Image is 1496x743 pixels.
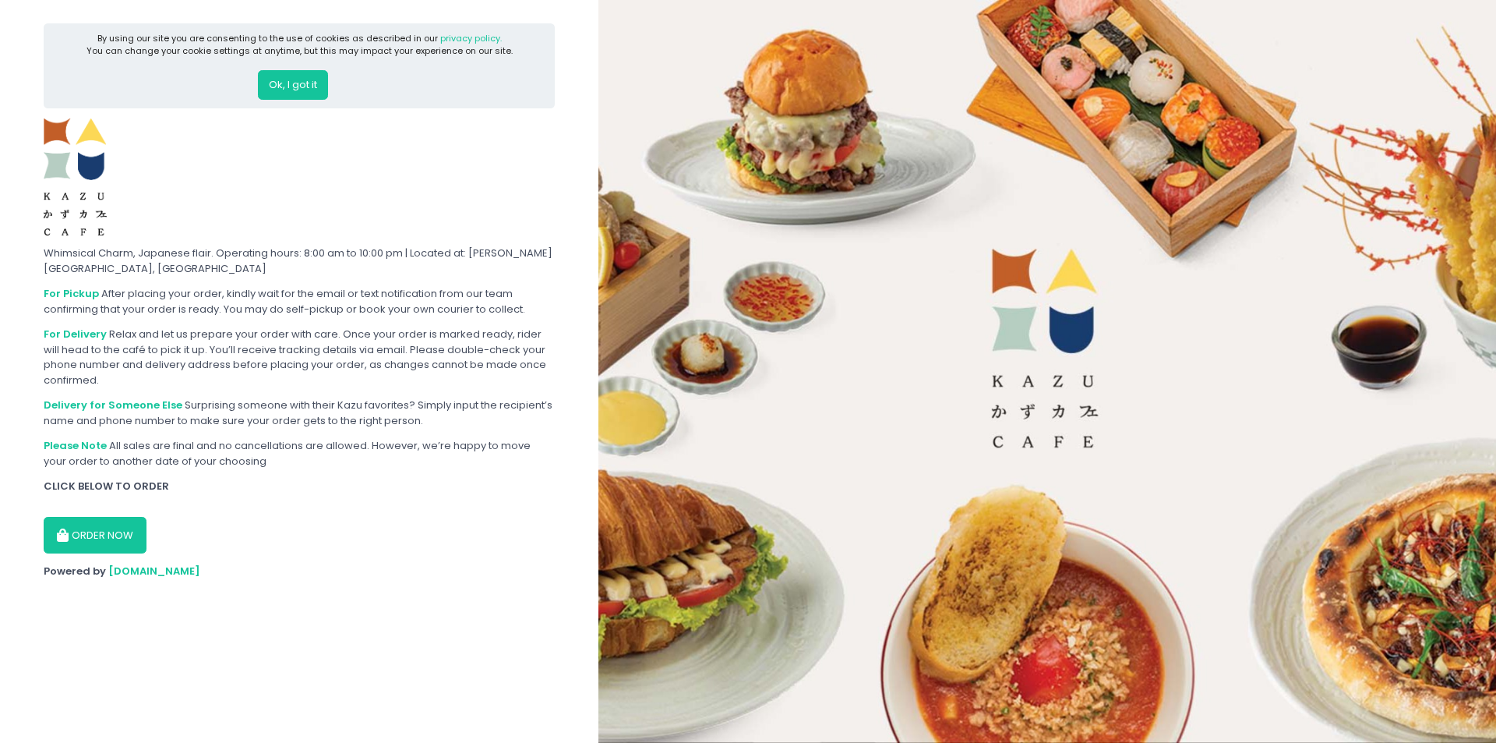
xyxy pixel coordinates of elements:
[44,286,555,317] div: After placing your order, kindly wait for the email or text notification from our team confirming...
[44,398,555,428] div: Surprising someone with their Kazu favorites? Simply input the recipient’s name and phone number ...
[44,564,555,579] div: Powered by
[44,327,107,341] b: For Delivery
[44,286,99,301] b: For Pickup
[108,564,200,578] a: [DOMAIN_NAME]
[44,479,555,494] div: CLICK BELOW TO ORDER
[44,327,555,387] div: Relax and let us prepare your order with care. Once your order is marked ready, rider will head t...
[44,119,107,235] img: kazu
[44,517,146,554] button: ORDER NOW
[440,32,502,44] a: privacy policy.
[44,438,107,453] b: Please Note
[258,70,328,100] button: Ok, I got it
[44,438,555,469] div: All sales are final and no cancellations are allowed. However, we’re happy to move your order to ...
[44,398,182,412] b: Delivery for Someone Else
[44,246,555,276] div: Whimsical Charm, Japanese flair. Operating hours: 8:00 am to 10:00 pm | Located at: [PERSON_NAME]...
[86,32,513,58] div: By using our site you are consenting to the use of cookies as described in our You can change you...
